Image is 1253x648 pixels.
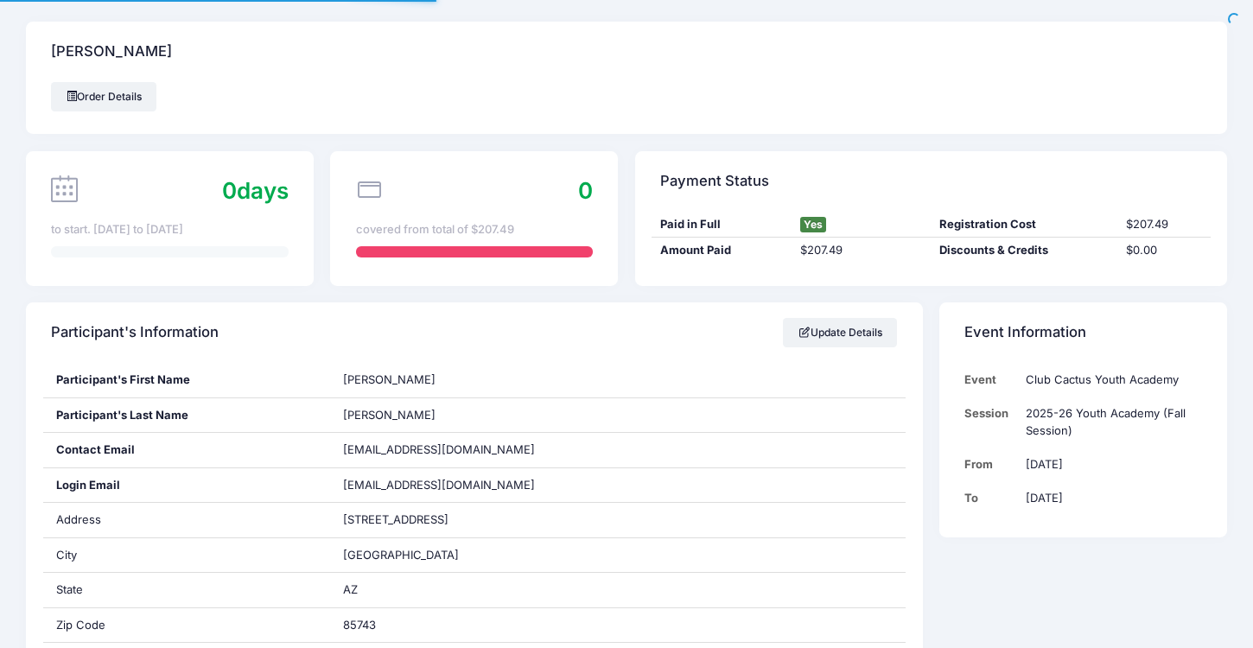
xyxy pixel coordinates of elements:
[931,216,1116,233] div: Registration Cost
[652,216,792,233] div: Paid in Full
[1017,448,1202,481] td: [DATE]
[222,177,237,204] span: 0
[356,221,593,238] div: covered from total of $207.49
[43,468,331,503] div: Login Email
[1017,363,1202,397] td: Club Cactus Youth Academy
[652,242,792,259] div: Amount Paid
[343,618,376,632] span: 85743
[964,481,1017,515] td: To
[343,582,358,596] span: AZ
[51,82,156,111] a: Order Details
[800,217,826,232] span: Yes
[43,573,331,607] div: State
[792,242,932,259] div: $207.49
[43,433,331,467] div: Contact Email
[43,538,331,573] div: City
[43,503,331,537] div: Address
[51,221,288,238] div: to start. [DATE] to [DATE]
[343,372,436,386] span: [PERSON_NAME]
[51,308,219,358] h4: Participant's Information
[43,608,331,643] div: Zip Code
[578,177,593,204] span: 0
[1017,481,1202,515] td: [DATE]
[931,242,1116,259] div: Discounts & Credits
[1017,397,1202,448] td: 2025-26 Youth Academy (Fall Session)
[343,512,448,526] span: [STREET_ADDRESS]
[51,28,172,77] h4: [PERSON_NAME]
[43,398,331,433] div: Participant's Last Name
[1117,242,1211,259] div: $0.00
[222,174,289,207] div: days
[343,548,459,562] span: [GEOGRAPHIC_DATA]
[343,408,436,422] span: [PERSON_NAME]
[964,363,1017,397] td: Event
[343,442,535,456] span: [EMAIL_ADDRESS][DOMAIN_NAME]
[1117,216,1211,233] div: $207.49
[964,448,1017,481] td: From
[43,363,331,397] div: Participant's First Name
[660,156,769,206] h4: Payment Status
[343,477,559,494] span: [EMAIL_ADDRESS][DOMAIN_NAME]
[964,397,1017,448] td: Session
[964,308,1086,358] h4: Event Information
[783,318,898,347] a: Update Details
